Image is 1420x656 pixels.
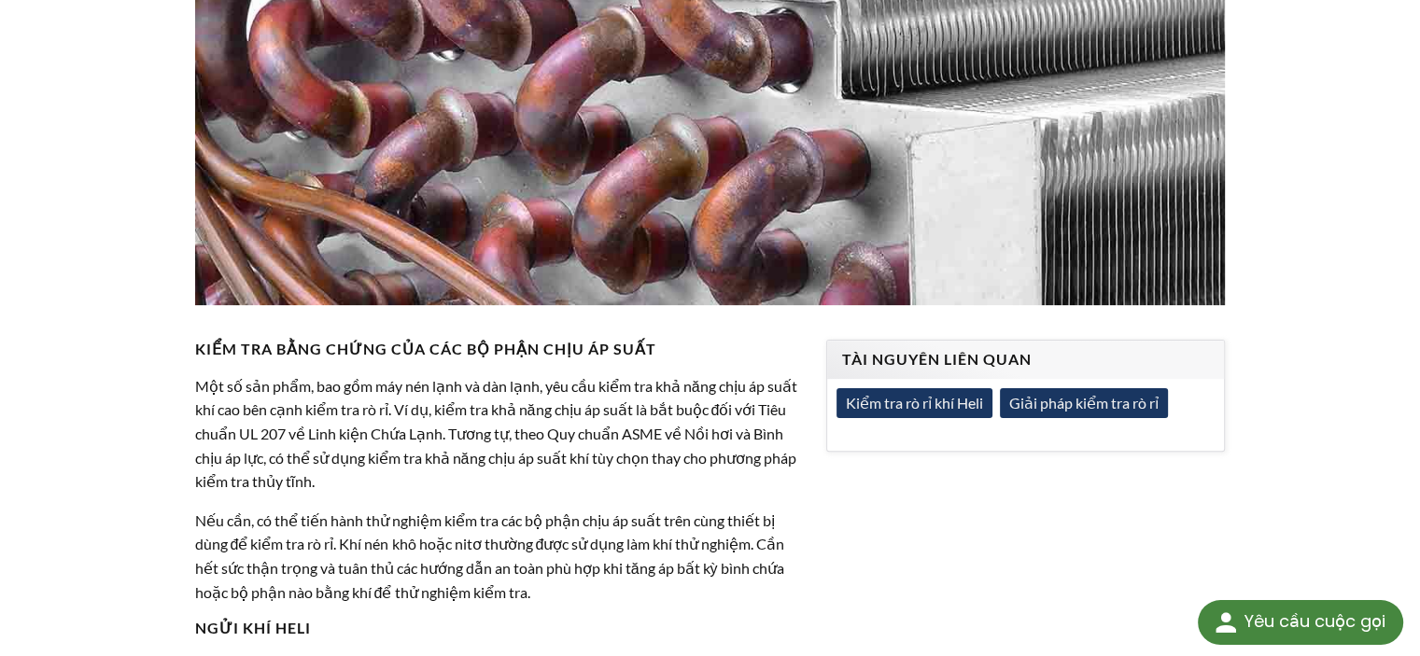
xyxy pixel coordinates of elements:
[846,394,983,412] font: Kiểm tra rò rỉ khí Heli
[195,619,311,636] font: Ngửi khí Heli
[1211,607,1241,637] img: nút tròn
[1198,600,1403,645] div: Yêu cầu cuộc gọi
[1244,609,1385,633] font: Yêu cầu cuộc gọi
[195,340,656,357] font: Kiểm tra bằng chứng của các bộ phận chịu áp suất
[842,350,1032,368] font: Tài nguyên liên quan
[195,511,785,601] font: Nếu cần, có thể tiến hành thử nghiệm kiểm tra các bộ phận chịu áp suất trên cùng thiết bị dùng để...
[1009,394,1159,412] font: Giải pháp kiểm tra rò rỉ
[195,377,797,490] font: Một số sản phẩm, bao gồm máy nén lạnh và dàn lạnh, yêu cầu kiểm tra khả năng chịu áp suất khí cao...
[837,388,992,418] a: Kiểm tra rò rỉ khí Heli
[1000,388,1168,418] a: Giải pháp kiểm tra rò rỉ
